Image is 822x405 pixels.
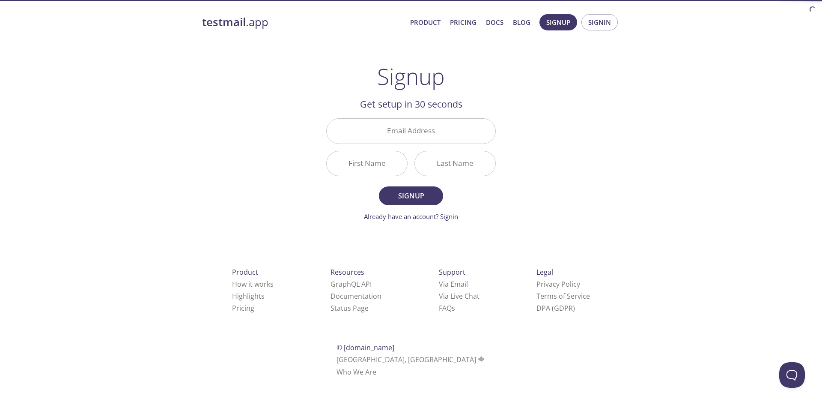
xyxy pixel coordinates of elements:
a: Already have an account? Signin [364,212,458,221]
a: Product [410,17,441,28]
a: Status Page [331,303,369,313]
span: Signup [388,190,434,202]
h2: Get setup in 30 seconds [326,97,496,111]
button: Signin [581,14,618,30]
button: Signup [379,186,443,205]
a: Via Email [439,279,468,289]
a: Blog [513,17,530,28]
a: Documentation [331,291,381,301]
span: Resources [331,267,364,277]
a: Terms of Service [536,291,590,301]
a: Docs [486,17,503,28]
strong: testmail [202,15,246,30]
span: [GEOGRAPHIC_DATA], [GEOGRAPHIC_DATA] [337,355,486,364]
a: Via Live Chat [439,291,479,301]
a: How it works [232,279,274,289]
a: Pricing [450,17,477,28]
span: Support [439,267,465,277]
a: FAQ [439,303,455,313]
span: s [452,303,455,313]
a: GraphQL API [331,279,372,289]
a: Privacy Policy [536,279,580,289]
a: Highlights [232,291,265,301]
iframe: Help Scout Beacon - Open [779,362,805,388]
h1: Signup [377,63,445,89]
span: Product [232,267,258,277]
span: Legal [536,267,553,277]
span: Signup [546,17,570,28]
a: testmail.app [202,15,403,30]
a: Pricing [232,303,254,313]
button: Signup [539,14,577,30]
a: Who We Are [337,367,376,377]
span: Signin [588,17,611,28]
a: DPA (GDPR) [536,303,575,313]
span: © [DOMAIN_NAME] [337,343,394,352]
